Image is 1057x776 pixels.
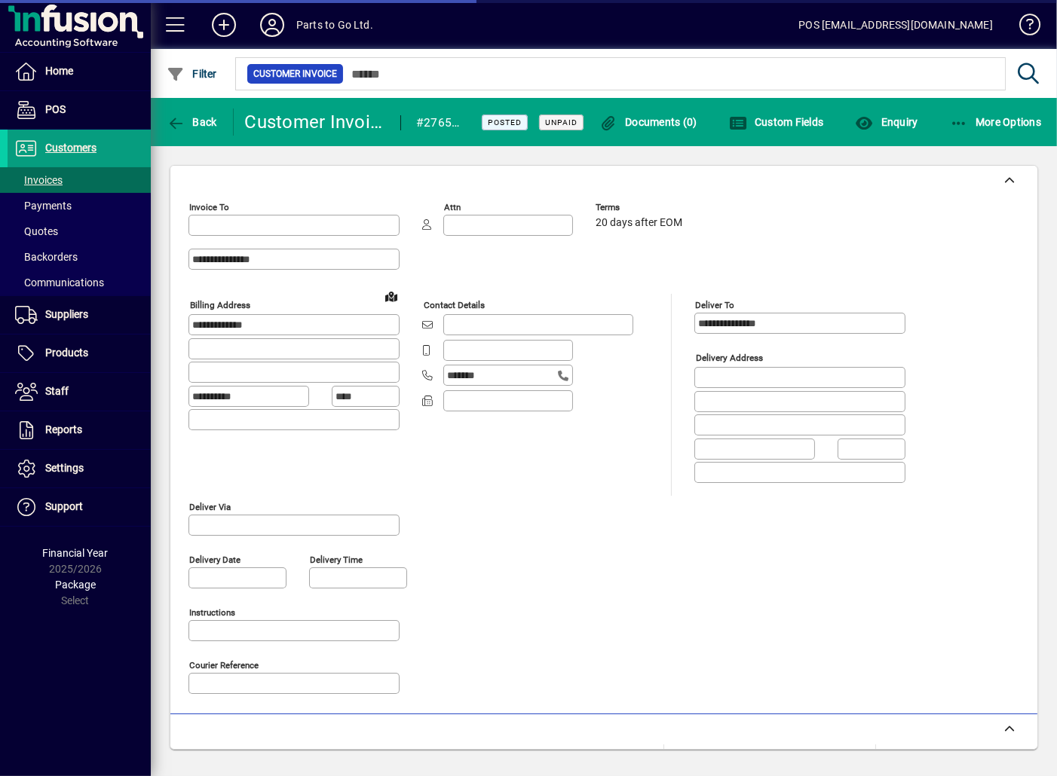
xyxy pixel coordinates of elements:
[296,13,373,37] div: Parts to Go Ltd.
[379,284,403,308] a: View on map
[8,488,151,526] a: Support
[488,118,522,127] span: Posted
[45,65,73,77] span: Home
[798,13,993,37] div: POS [EMAIL_ADDRESS][DOMAIN_NAME]
[45,500,83,512] span: Support
[55,579,96,591] span: Package
[695,300,734,310] mat-label: Deliver To
[596,203,686,212] span: Terms
[189,202,229,212] mat-label: Invoice To
[167,68,217,80] span: Filter
[8,244,151,270] a: Backorders
[416,111,463,135] div: #276536
[15,251,78,263] span: Backorders
[8,335,151,372] a: Products
[45,462,84,474] span: Settings
[189,554,241,564] mat-label: Delivery date
[855,116,918,128] span: Enquiry
[599,116,697,128] span: Documents (0)
[725,108,828,136] button: Custom Fields
[45,385,69,397] span: Staff
[444,202,461,212] mat-label: Attn
[43,547,109,559] span: Financial Year
[248,11,296,38] button: Profile
[8,450,151,487] a: Settings
[163,60,221,87] button: Filter
[151,108,234,136] app-page-header-button: Back
[8,218,151,244] a: Quotes
[8,193,151,218] a: Payments
[200,11,248,38] button: Add
[596,217,682,229] span: 20 days after EOM
[163,108,221,136] button: Back
[45,347,88,359] span: Products
[596,108,701,136] button: Documents (0)
[946,108,1046,136] button: More Options
[167,116,217,128] span: Back
[15,200,72,212] span: Payments
[8,411,151,449] a: Reports
[8,91,151,129] a: POS
[545,118,578,127] span: Unpaid
[8,53,151,90] a: Home
[8,296,151,334] a: Suppliers
[729,116,824,128] span: Custom Fields
[15,174,63,186] span: Invoices
[45,142,97,154] span: Customers
[8,373,151,411] a: Staff
[253,66,337,81] span: Customer Invoice
[189,606,235,617] mat-label: Instructions
[15,225,58,237] span: Quotes
[45,423,82,435] span: Reports
[8,270,151,295] a: Communications
[851,108,921,136] button: Enquiry
[189,659,259,670] mat-label: Courier Reference
[189,501,231,512] mat-label: Deliver via
[1008,3,1038,52] a: Knowledge Base
[45,103,66,115] span: POS
[310,554,363,564] mat-label: Delivery time
[45,308,88,320] span: Suppliers
[950,116,1042,128] span: More Options
[15,276,104,289] span: Communications
[8,167,151,193] a: Invoices
[245,110,385,134] div: Customer Invoice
